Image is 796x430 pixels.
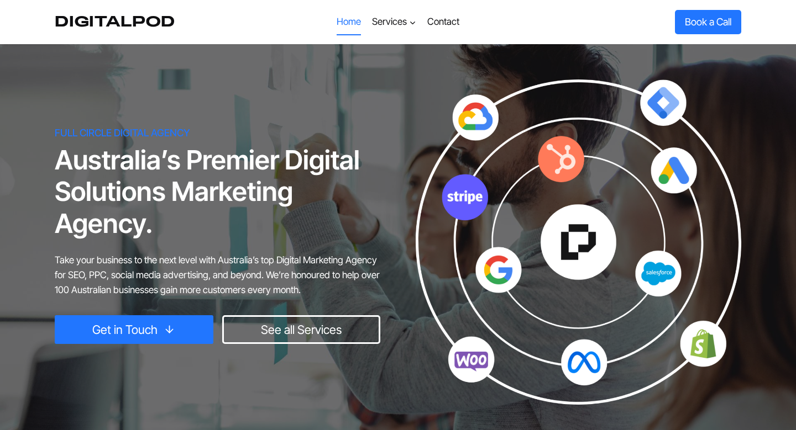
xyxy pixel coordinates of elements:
[331,9,465,35] nav: Primary Navigation
[55,144,380,240] h1: Australia’s Premier Digital Solutions Marketing Agency.
[55,13,175,30] a: DigitalPod
[92,320,158,339] span: Get in Touch
[55,127,380,139] h6: FULL CIRCLE DIGITAL AGENCY
[416,79,741,405] img: digitalpod-hero-image - DigitalPod
[331,9,366,35] a: Home
[372,14,416,29] span: Services
[261,320,342,339] span: See all Services
[55,253,380,298] p: Take your business to the next level with Australia’s top Digital Marketing Agency for SEO, PPC, ...
[675,10,741,34] a: Book a Call
[55,315,213,344] a: Get in Touch
[366,9,422,35] a: Services
[222,315,381,344] a: See all Services
[422,9,465,35] a: Contact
